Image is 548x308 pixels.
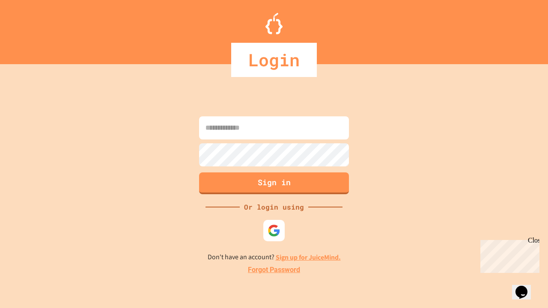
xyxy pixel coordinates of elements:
img: google-icon.svg [268,224,280,237]
iframe: chat widget [512,274,539,299]
a: Forgot Password [248,265,300,275]
a: Sign up for JuiceMind. [276,253,341,262]
button: Sign in [199,172,349,194]
img: Logo.svg [265,13,283,34]
iframe: chat widget [477,237,539,273]
div: Login [231,43,317,77]
p: Don't have an account? [208,252,341,263]
div: Chat with us now!Close [3,3,59,54]
div: Or login using [240,202,308,212]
